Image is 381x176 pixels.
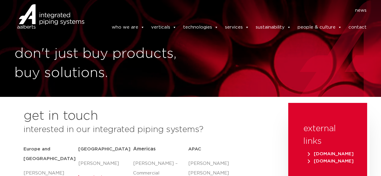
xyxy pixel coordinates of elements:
[14,44,188,83] h1: don't just buy products, buy solutions.
[23,123,273,136] h3: interested in our integrated piping systems?
[78,159,133,168] p: [PERSON_NAME]
[151,21,176,33] a: verticals
[355,6,367,15] a: news
[256,21,291,33] a: sustainability
[348,21,367,33] a: contact
[306,152,355,156] a: [DOMAIN_NAME]
[183,21,218,33] a: technologies
[308,152,354,156] span: [DOMAIN_NAME]
[306,159,355,163] a: [DOMAIN_NAME]
[78,144,133,154] h5: [GEOGRAPHIC_DATA]
[188,144,243,154] h5: APAC
[112,21,145,33] a: who we are
[308,159,354,163] span: [DOMAIN_NAME]
[133,147,156,151] span: Americas
[93,6,367,15] nav: Menu
[303,122,352,148] h3: external links
[298,21,342,33] a: people & culture
[225,21,249,33] a: services
[23,147,76,161] strong: Europe and [GEOGRAPHIC_DATA]
[23,109,98,123] h2: get in touch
